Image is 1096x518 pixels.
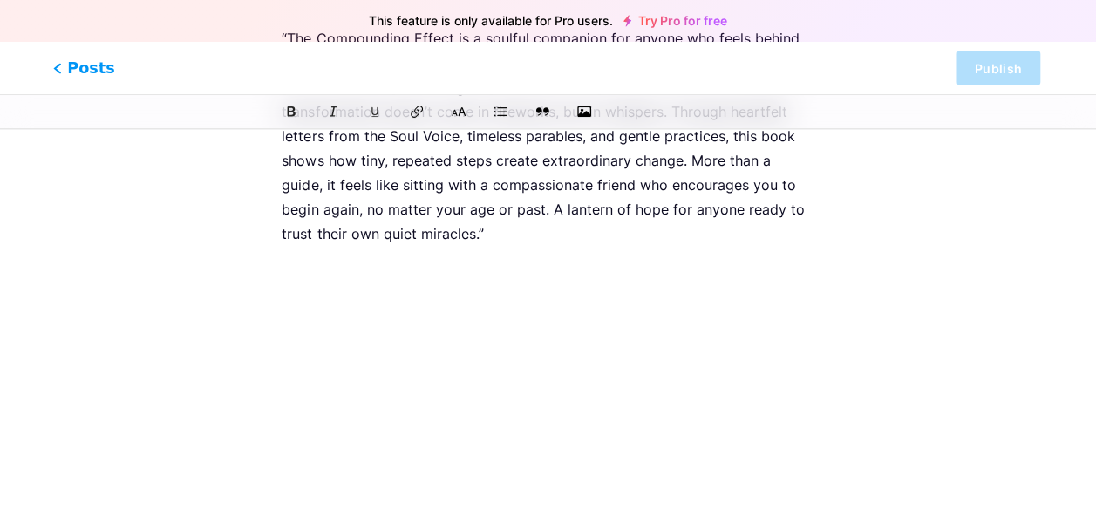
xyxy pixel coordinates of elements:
[956,51,1040,85] button: Publish
[975,61,1022,76] span: Publish
[53,57,115,79] span: Posts
[369,9,613,33] span: This feature is only available for Pro users.
[282,26,813,246] p: “The Compounding Effect is a soulful companion for anyone who feels behind, weary, or lost on the...
[623,14,727,28] a: Try Pro for free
